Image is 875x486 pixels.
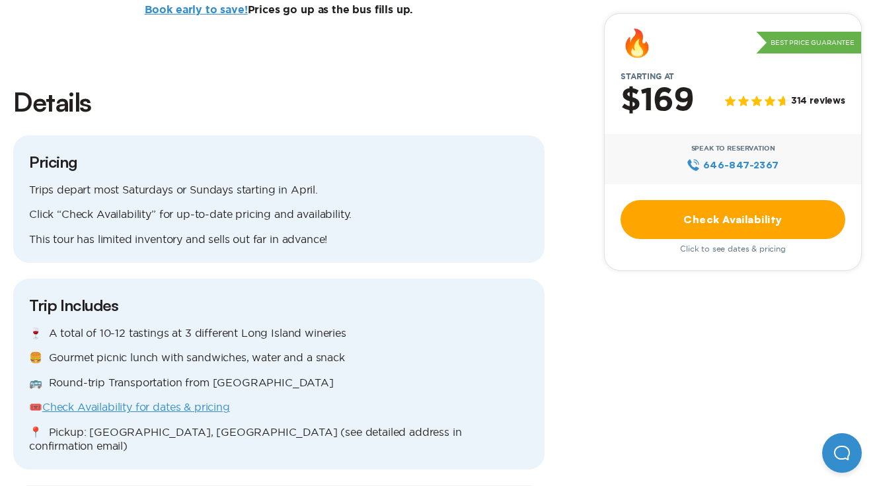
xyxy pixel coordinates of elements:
[29,183,529,197] p: Trips depart most Saturdays or Sundays starting in April.
[29,151,529,172] h3: Pricing
[29,207,529,222] p: Click “Check Availability” for up-to-date pricing and availability.
[605,72,690,81] span: Starting at
[680,244,786,254] span: Click to see dates & pricing
[756,32,861,54] p: Best Price Guarantee
[29,232,529,247] p: This tour has limited inventory and sells out far in advance!
[29,326,529,341] p: 🍷 A total of 10-12 tastings at 3 different Long Island wineries
[145,5,414,15] b: Prices go up as the bus fills up.
[29,295,529,316] h3: Trip Includes
[621,84,694,118] h2: $169
[29,351,529,365] p: 🍔 Gourmet picnic lunch with sandwiches, water and a snack
[29,400,529,415] p: 🎟️
[822,433,862,473] iframe: Help Scout Beacon - Open
[621,30,654,56] div: 🔥
[29,425,529,454] p: 📍 Pickup: [GEOGRAPHIC_DATA], [GEOGRAPHIC_DATA] (see detailed address in confirmation email)
[145,5,248,15] a: Book early to save!
[13,84,545,120] h2: Details
[687,158,779,172] a: 646‍-847‍-2367
[29,376,529,390] p: 🚌 Round-trip Transportation from [GEOGRAPHIC_DATA]
[42,401,230,413] a: Check Availability for dates & pricing
[621,200,845,239] a: Check Availability
[791,96,845,108] span: 314 reviews
[691,145,775,153] span: Speak to Reservation
[703,158,779,172] span: 646‍-847‍-2367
